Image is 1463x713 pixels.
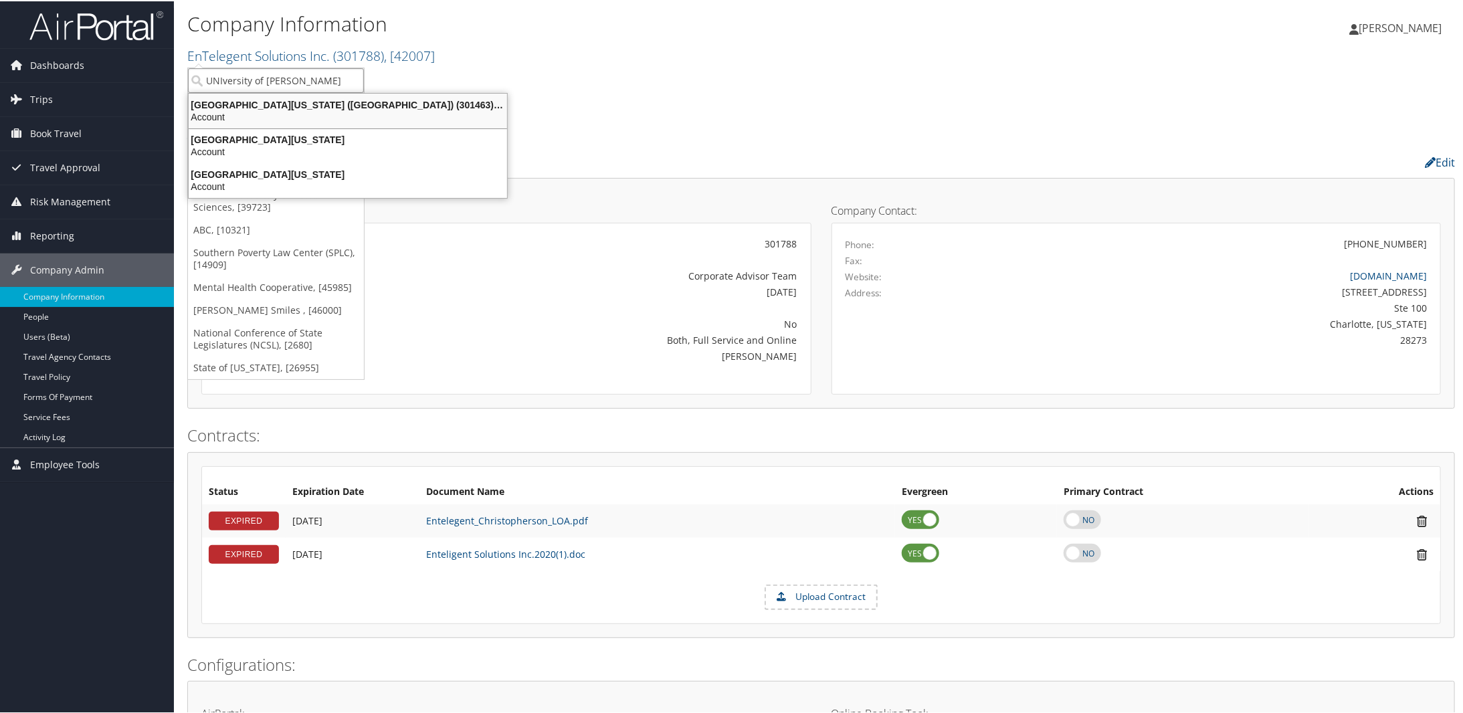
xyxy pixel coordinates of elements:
[181,98,515,110] div: [GEOGRAPHIC_DATA][US_STATE] ([GEOGRAPHIC_DATA]) (301463), [31161]
[846,285,882,298] label: Address:
[188,275,364,298] a: Mental Health Cooperative, [45985]
[30,184,110,217] span: Risk Management
[181,179,515,191] div: Account
[188,217,364,240] a: ABC, [10321]
[1410,513,1434,527] i: Remove Contract
[1425,154,1455,169] a: Edit
[384,45,435,64] span: , [ 42007 ]
[1359,19,1442,34] span: [PERSON_NAME]
[202,479,286,503] th: Status
[416,235,797,249] div: 301788
[846,237,875,250] label: Phone:
[201,204,811,215] h4: Account Details:
[292,513,322,526] span: [DATE]
[766,585,876,607] label: Upload Contract
[188,355,364,378] a: State of [US_STATE], [26955]
[30,150,100,183] span: Travel Approval
[181,110,515,122] div: Account
[30,252,104,286] span: Company Admin
[188,320,364,355] a: National Conference of State Legislatures (NCSL), [2680]
[846,253,863,266] label: Fax:
[30,47,84,81] span: Dashboards
[30,218,74,251] span: Reporting
[209,510,279,529] div: EXPIRED
[416,316,797,330] div: No
[416,284,797,298] div: [DATE]
[416,268,797,282] div: Corporate Advisor Team
[188,298,364,320] a: [PERSON_NAME] Smiles , [46000]
[181,167,515,179] div: [GEOGRAPHIC_DATA][US_STATE]
[30,82,53,115] span: Trips
[1309,479,1440,503] th: Actions
[286,479,419,503] th: Expiration Date
[181,144,515,157] div: Account
[1350,268,1427,281] a: [DOMAIN_NAME]
[292,547,413,559] div: Add/Edit Date
[416,348,797,362] div: [PERSON_NAME]
[895,479,1057,503] th: Evergreen
[188,183,364,217] a: Western University of Health Sciences, [39723]
[995,332,1427,346] div: 28273
[187,149,1026,172] h2: Company Profile:
[1410,546,1434,561] i: Remove Contract
[846,269,882,282] label: Website:
[333,45,384,64] span: ( 301788 )
[995,316,1427,330] div: Charlotte, [US_STATE]
[29,9,163,40] img: airportal-logo.png
[995,284,1427,298] div: [STREET_ADDRESS]
[1349,7,1455,47] a: [PERSON_NAME]
[426,546,585,559] a: Enteligent Solutions Inc.2020(1).doc
[292,514,413,526] div: Add/Edit Date
[188,67,364,92] input: Search Accounts
[187,652,1455,675] h2: Configurations:
[187,9,1032,37] h1: Company Information
[426,513,588,526] a: Entelegent_Christopherson_LOA.pdf
[1344,235,1427,249] div: [PHONE_NUMBER]
[1057,479,1309,503] th: Primary Contract
[832,204,1442,215] h4: Company Contact:
[30,447,100,480] span: Employee Tools
[30,116,82,149] span: Book Travel
[188,240,364,275] a: Southern Poverty Law Center (SPLC), [14909]
[419,479,895,503] th: Document Name
[292,546,322,559] span: [DATE]
[416,332,797,346] div: Both, Full Service and Online
[187,423,1455,445] h2: Contracts:
[181,132,515,144] div: [GEOGRAPHIC_DATA][US_STATE]
[209,544,279,563] div: EXPIRED
[995,300,1427,314] div: Ste 100
[187,45,435,64] a: EnTelegent Solutions Inc.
